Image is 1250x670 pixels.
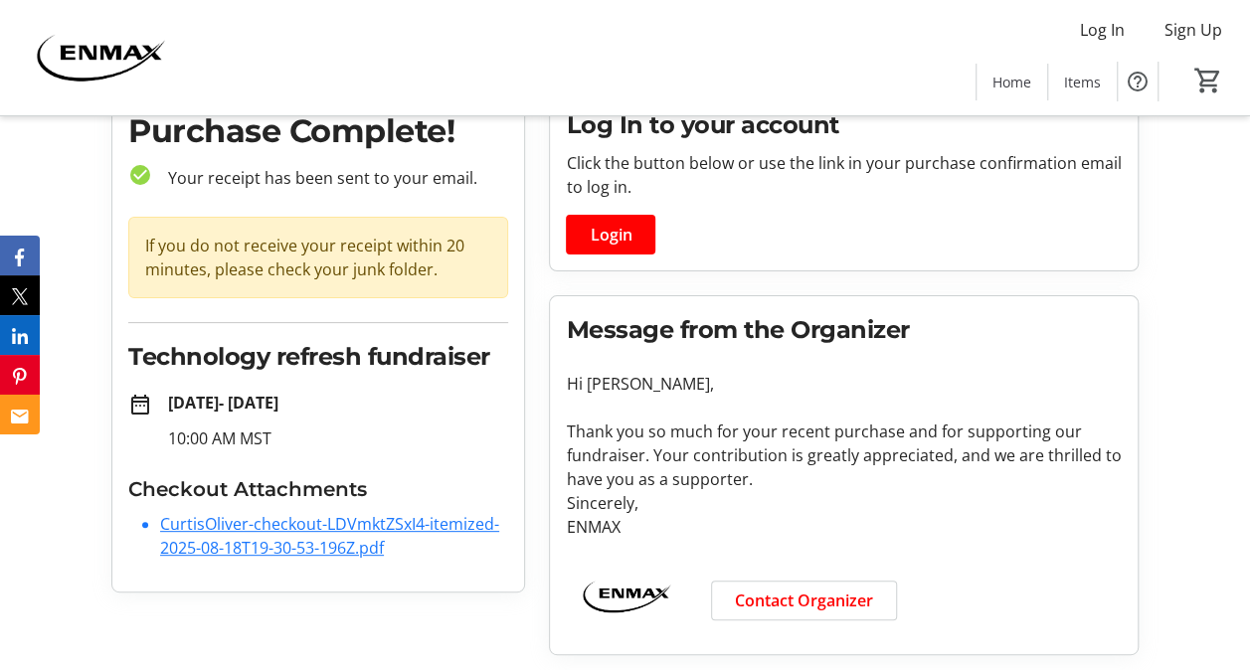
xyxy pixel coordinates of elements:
[128,217,508,298] div: If you do not receive your receipt within 20 minutes, please check your junk folder.
[1064,14,1141,46] button: Log In
[590,223,631,247] span: Login
[977,64,1047,100] a: Home
[735,588,873,612] span: Contact Organizer
[128,339,508,375] h2: Technology refresh fundraiser
[168,426,508,450] p: 10:00 AM MST
[566,151,1122,199] p: Click the button below or use the link in your purchase confirmation email to log in.
[168,392,278,414] strong: [DATE] - [DATE]
[566,372,1122,396] p: Hi [PERSON_NAME],
[1064,72,1101,92] span: Items
[128,474,508,504] h3: Checkout Attachments
[128,107,508,155] h1: Purchase Complete!
[566,312,1122,348] h2: Message from the Organizer
[1048,64,1117,100] a: Items
[992,72,1031,92] span: Home
[1164,18,1222,42] span: Sign Up
[12,8,189,107] img: ENMAX 's Logo
[566,515,1122,539] p: ENMAX
[1190,63,1226,98] button: Cart
[566,419,1122,491] p: Thank you so much for your recent purchase and for supporting our fundraiser. Your contribution i...
[152,166,508,190] p: Your receipt has been sent to your email.
[1118,62,1158,101] button: Help
[566,107,1122,143] h2: Log In to your account
[711,581,897,620] a: Contact Organizer
[128,163,152,187] mat-icon: check_circle
[160,513,499,559] a: CurtisOliver-checkout-LDVmktZSxI4-itemized-2025-08-18T19-30-53-196Z.pdf
[1080,18,1125,42] span: Log In
[566,563,687,630] img: ENMAX logo
[566,215,655,254] button: Login
[1149,14,1238,46] button: Sign Up
[566,491,1122,515] p: Sincerely,
[128,393,152,417] mat-icon: date_range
